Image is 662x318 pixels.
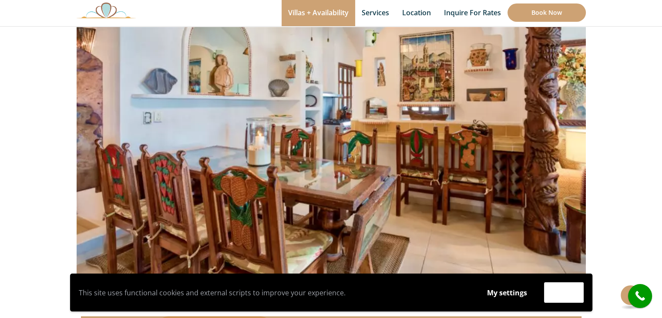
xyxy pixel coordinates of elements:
[628,284,652,308] a: call
[544,282,584,303] button: Accept
[507,3,586,22] a: Book Now
[630,286,650,306] i: call
[77,2,136,18] img: Awesome Logo
[479,283,535,303] button: My settings
[79,286,470,299] p: This site uses functional cookies and external scripts to improve your experience.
